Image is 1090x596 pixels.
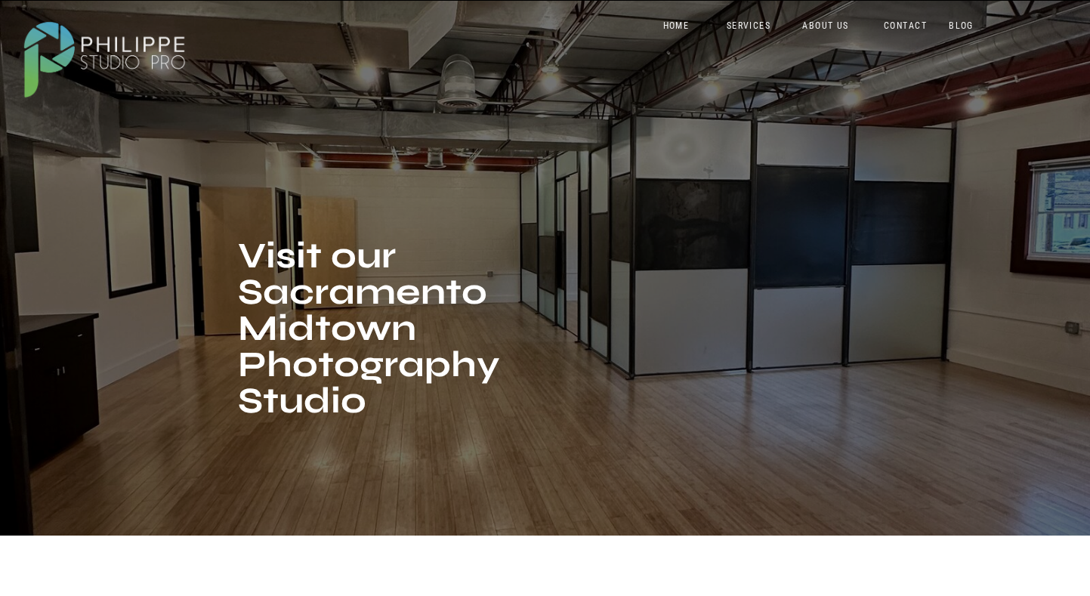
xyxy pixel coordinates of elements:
a: ABOUT US [794,20,858,35]
a: HOME [644,20,709,35]
a: SERVICES [718,20,780,35]
h1: Visit our Sacramento Midtown Photography Studio [238,238,573,486]
a: CONTACT [875,20,937,35]
a: BLOG [943,20,980,35]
